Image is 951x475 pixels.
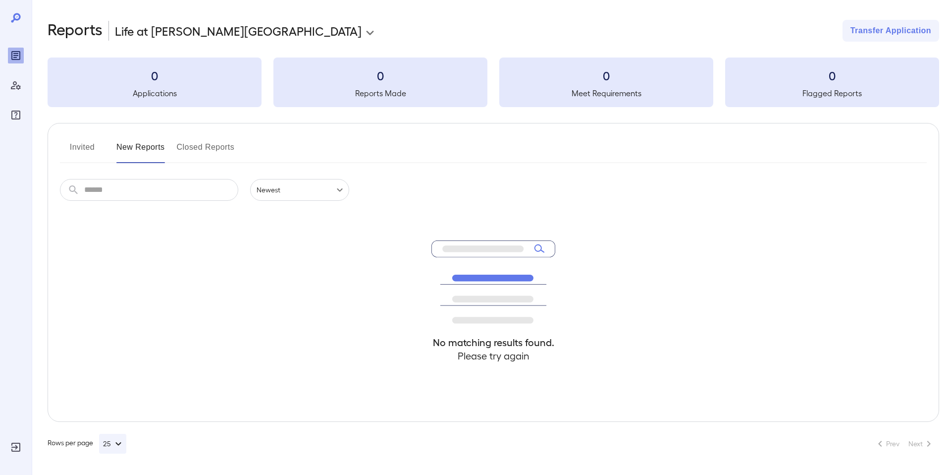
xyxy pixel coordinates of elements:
[499,87,713,99] h5: Meet Requirements
[250,179,349,201] div: Newest
[8,107,24,123] div: FAQ
[48,67,262,83] h3: 0
[60,139,105,163] button: Invited
[273,87,487,99] h5: Reports Made
[843,20,939,42] button: Transfer Application
[99,434,126,454] button: 25
[116,139,165,163] button: New Reports
[273,67,487,83] h3: 0
[725,87,939,99] h5: Flagged Reports
[115,23,362,39] p: Life at [PERSON_NAME][GEOGRAPHIC_DATA]
[177,139,235,163] button: Closed Reports
[499,67,713,83] h3: 0
[8,77,24,93] div: Manage Users
[431,349,555,362] h4: Please try again
[48,20,103,42] h2: Reports
[8,48,24,63] div: Reports
[48,434,126,454] div: Rows per page
[870,436,939,452] nav: pagination navigation
[8,439,24,455] div: Log Out
[431,336,555,349] h4: No matching results found.
[48,87,262,99] h5: Applications
[48,58,939,107] summary: 0Applications0Reports Made0Meet Requirements0Flagged Reports
[725,67,939,83] h3: 0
